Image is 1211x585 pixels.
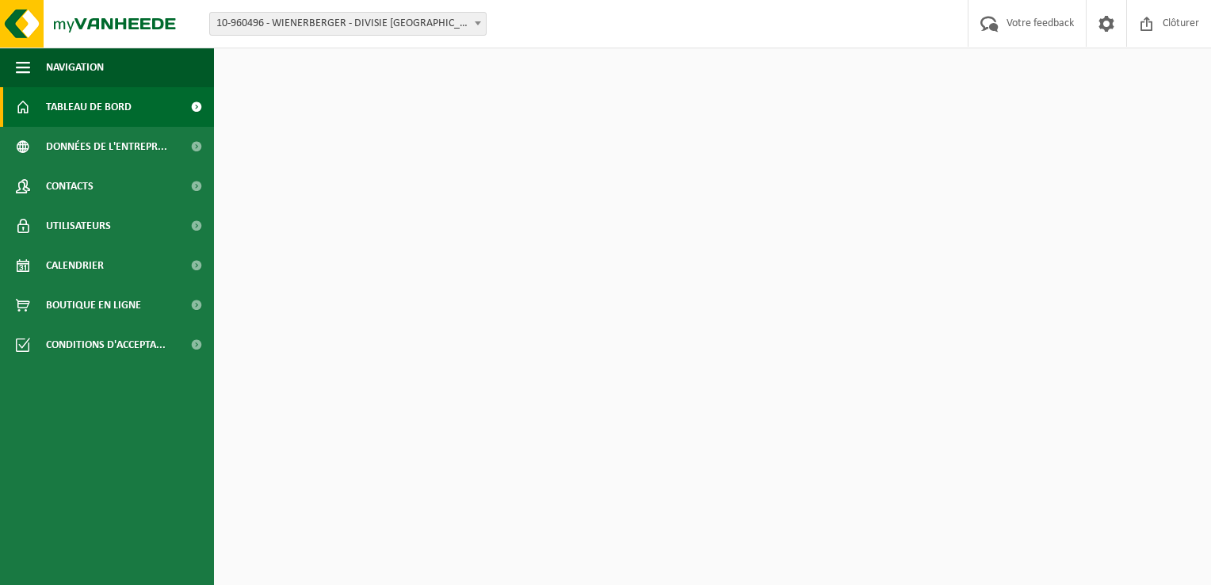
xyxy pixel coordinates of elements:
span: Contacts [46,166,94,206]
span: Utilisateurs [46,206,111,246]
span: Tableau de bord [46,87,132,127]
span: Calendrier [46,246,104,285]
span: 10-960496 - WIENERBERGER - DIVISIE DOORNIK - MAULDE [210,13,486,35]
span: Boutique en ligne [46,285,141,325]
span: Conditions d'accepta... [46,325,166,365]
span: 10-960496 - WIENERBERGER - DIVISIE DOORNIK - MAULDE [209,12,487,36]
span: Navigation [46,48,104,87]
span: Données de l'entrepr... [46,127,167,166]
